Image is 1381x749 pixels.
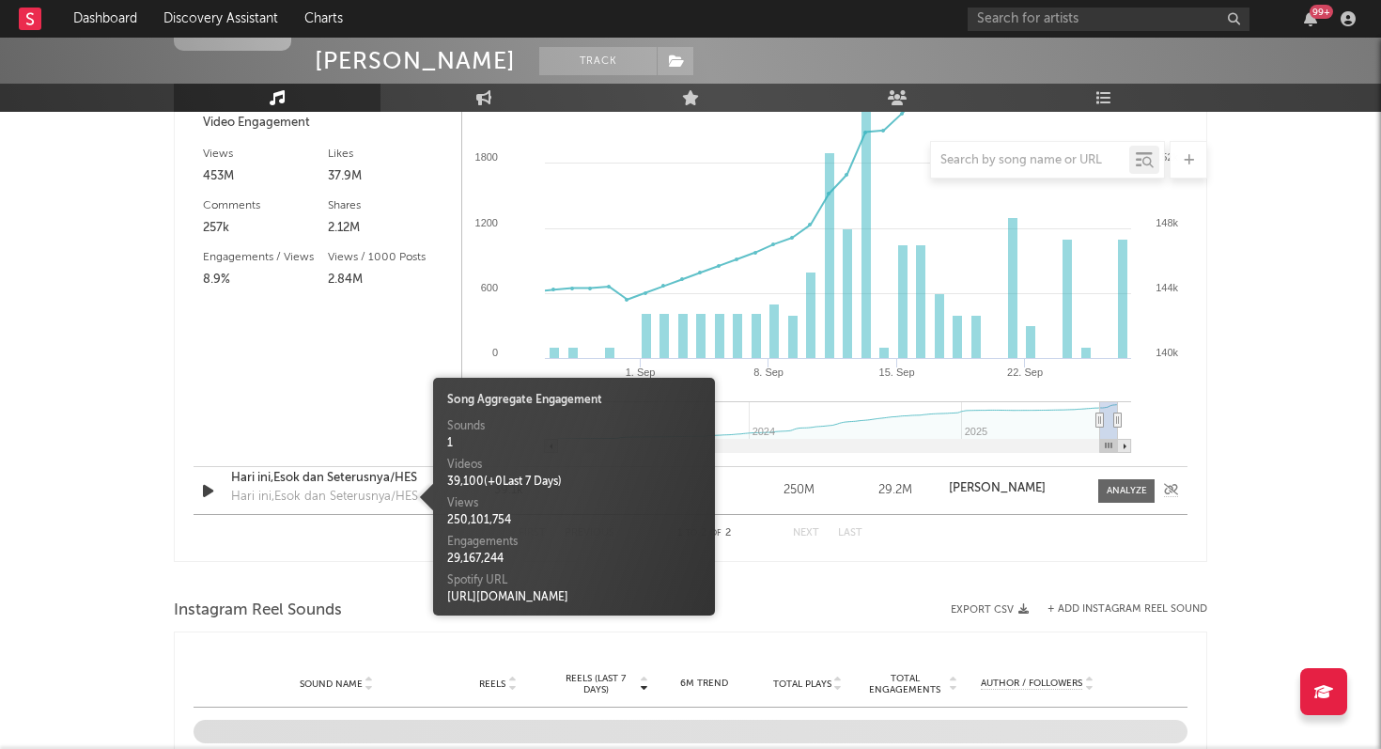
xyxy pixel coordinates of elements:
text: 0 [492,347,498,358]
div: 1 [447,435,701,452]
span: Total Engagements [864,673,947,695]
div: Spotify URL [447,572,701,589]
div: 250M [755,481,843,500]
span: of [710,529,722,538]
span: Reels [479,679,505,690]
span: Total Plays [773,679,831,690]
strong: [PERSON_NAME] [949,482,1046,494]
span: Author / Followers [981,678,1082,690]
a: Hari ini,Esok dan Seterusnya/HES [231,469,427,488]
div: 29.2M [852,481,939,500]
div: Hari ini,Esok dan Seterusnya/HES [231,488,418,507]
div: Comments [203,195,328,217]
button: Export CSV [951,604,1029,616]
text: 1. Sep [626,367,656,378]
div: Song Aggregate Engagement [447,392,701,409]
text: 1200 [475,217,498,228]
button: Last [838,528,862,538]
div: 2.84M [328,269,453,291]
span: Sound Name [300,679,363,690]
input: Search by song name or URL [931,153,1129,168]
text: 15. Sep [879,367,915,378]
button: Track [539,47,657,75]
div: Videos [447,457,701,474]
text: 144k [1156,282,1178,293]
div: Engagements / Views [203,246,328,269]
a: [URL][DOMAIN_NAME] [447,592,568,603]
div: Views / 1000 Posts [328,246,453,269]
div: 6M Trend [658,677,752,691]
text: 600 [481,282,498,293]
div: Video Engagement [203,112,452,134]
div: Views [447,495,701,512]
button: 99+ [1304,11,1317,26]
div: [PERSON_NAME] [315,47,516,75]
div: Sounds [447,418,701,435]
span: Instagram Reel Sounds [174,600,342,622]
div: 2.12M [328,217,453,240]
text: 8. Sep [753,367,784,378]
a: [PERSON_NAME] [949,482,1079,495]
div: 257k [203,217,328,240]
div: 250,101,754 [447,512,701,529]
div: + Add Instagram Reel Sound [1029,604,1207,615]
text: 140k [1156,347,1178,358]
input: Search for artists [968,8,1249,31]
div: Engagements [447,534,701,551]
div: Shares [328,195,453,217]
span: Reels (last 7 days) [554,673,637,695]
div: 99 + [1310,5,1333,19]
button: + Add Instagram Reel Sound [1047,604,1207,615]
text: 22. Sep [1007,367,1043,378]
div: 39,100 ( + 0 Last 7 Days) [447,474,701,491]
button: Next [793,528,819,538]
div: 8.9% [203,269,328,291]
div: 29,167,244 [447,551,701,568]
text: 148k [1156,217,1178,228]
